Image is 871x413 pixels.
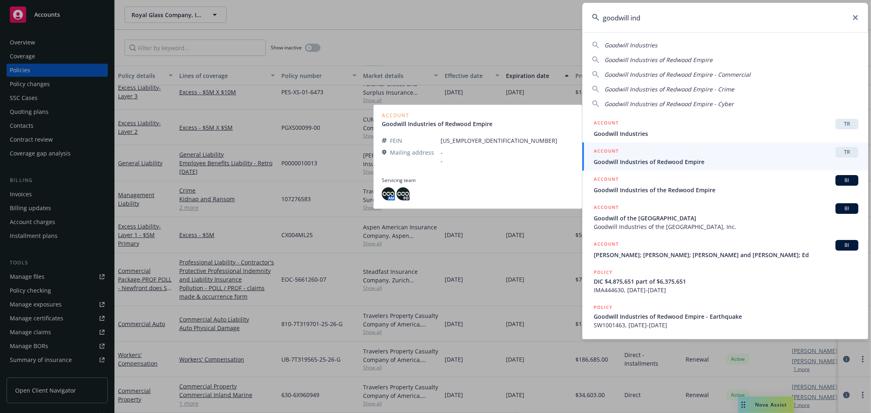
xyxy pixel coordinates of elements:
span: TR [839,120,855,128]
span: Goodwill Industries of the [GEOGRAPHIC_DATA], Inc. [594,222,858,231]
a: POLICYDIC $4,875,651 part of $6,375,651IMA444630, [DATE]-[DATE] [582,264,868,299]
input: Search... [582,3,868,32]
a: ACCOUNTTRGoodwill Industries of Redwood Empire [582,142,868,171]
h5: ACCOUNT [594,240,619,250]
span: Goodwill Industries of Redwood Empire - Cyber [604,100,734,108]
h5: POLICY [594,303,613,311]
h5: POLICY [594,268,613,276]
span: TR [839,149,855,156]
a: ACCOUNTBIGoodwill of the [GEOGRAPHIC_DATA]Goodwill Industries of the [GEOGRAPHIC_DATA], Inc. [582,199,868,235]
span: Goodwill Industries of Redwood Empire [594,158,858,166]
a: ACCOUNTTRGoodwill Industries [582,114,868,142]
span: Goodwill Industries of Redwood Empire [604,56,713,64]
span: IMA444630, [DATE]-[DATE] [594,286,858,294]
span: Goodwill Industries of Redwood Empire - Earthquake [594,312,858,321]
span: Goodwill Industries [604,41,657,49]
h5: POLICY [594,338,613,346]
span: BI [839,205,855,212]
h5: ACCOUNT [594,119,619,129]
span: Goodwill of the [GEOGRAPHIC_DATA] [594,214,858,222]
h5: ACCOUNT [594,147,619,157]
span: DIC $4,875,651 part of $6,375,651 [594,277,858,286]
h5: ACCOUNT [594,175,619,185]
a: ACCOUNTBIGoodwill Industries of the Redwood Empire [582,171,868,199]
span: Goodwill Industries of Redwood Empire - Commercial [604,71,751,78]
a: ACCOUNTBI[PERSON_NAME]; [PERSON_NAME]; [PERSON_NAME] and [PERSON_NAME]; Ed [582,235,868,264]
span: [PERSON_NAME]; [PERSON_NAME]; [PERSON_NAME] and [PERSON_NAME]; Ed [594,251,858,259]
span: Goodwill Industries of Redwood Empire - Crime [604,85,734,93]
span: Goodwill Industries [594,129,858,138]
span: SW1001463, [DATE]-[DATE] [594,321,858,329]
a: POLICYGoodwill Industries of Redwood Empire - EarthquakeSW1001463, [DATE]-[DATE] [582,299,868,334]
a: POLICY [582,334,868,369]
span: Goodwill Industries of the Redwood Empire [594,186,858,194]
h5: ACCOUNT [594,203,619,213]
span: BI [839,177,855,184]
span: BI [839,242,855,249]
